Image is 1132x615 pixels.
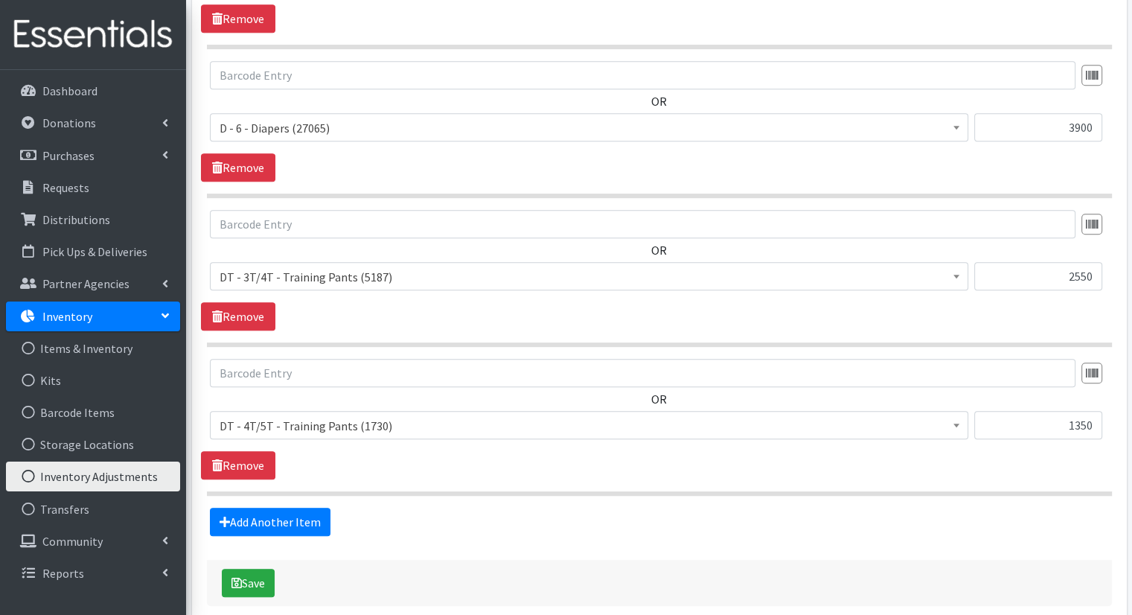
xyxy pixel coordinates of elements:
[651,390,667,408] label: OR
[6,173,180,203] a: Requests
[201,4,275,33] a: Remove
[42,309,92,324] p: Inventory
[220,267,959,287] span: DT - 3T/4T - Training Pants (5187)
[42,115,96,130] p: Donations
[220,118,959,138] span: D - 6 - Diapers (27065)
[42,148,95,163] p: Purchases
[42,566,84,581] p: Reports
[6,558,180,588] a: Reports
[6,205,180,235] a: Distributions
[42,534,103,549] p: Community
[210,508,330,536] a: Add Another Item
[6,76,180,106] a: Dashboard
[222,569,275,597] button: Save
[6,269,180,299] a: Partner Agencies
[210,411,968,439] span: DT - 4T/5T - Training Pants (1730)
[6,302,180,331] a: Inventory
[974,411,1102,439] input: Quantity
[42,83,97,98] p: Dashboard
[6,430,180,459] a: Storage Locations
[6,141,180,171] a: Purchases
[974,113,1102,141] input: Quantity
[201,153,275,182] a: Remove
[42,212,110,227] p: Distributions
[6,398,180,427] a: Barcode Items
[42,276,129,291] p: Partner Agencies
[201,302,275,331] a: Remove
[210,61,1075,89] input: Barcode Entry
[210,359,1075,387] input: Barcode Entry
[210,262,968,290] span: DT - 3T/4T - Training Pants (5187)
[6,108,180,138] a: Donations
[6,334,180,363] a: Items & Inventory
[210,113,968,141] span: D - 6 - Diapers (27065)
[201,451,275,479] a: Remove
[6,237,180,267] a: Pick Ups & Deliveries
[210,210,1075,238] input: Barcode Entry
[220,415,959,436] span: DT - 4T/5T - Training Pants (1730)
[651,92,667,110] label: OR
[42,244,147,259] p: Pick Ups & Deliveries
[651,241,667,259] label: OR
[6,494,180,524] a: Transfers
[6,526,180,556] a: Community
[6,462,180,491] a: Inventory Adjustments
[6,10,180,60] img: HumanEssentials
[974,262,1102,290] input: Quantity
[6,366,180,395] a: Kits
[42,180,89,195] p: Requests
